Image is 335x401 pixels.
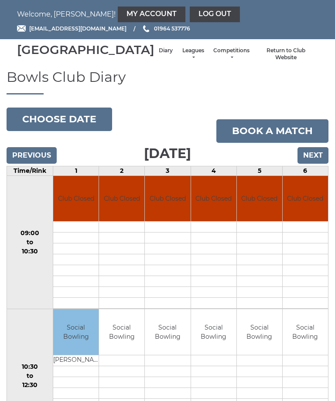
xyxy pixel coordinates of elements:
a: Competitions [213,47,250,61]
td: Social Bowling [53,309,99,355]
span: 01964 537776 [154,25,190,32]
td: Social Bowling [237,309,282,355]
a: Log out [190,7,240,22]
td: Social Bowling [145,309,190,355]
td: 5 [236,166,282,175]
td: Club Closed [99,176,144,222]
td: Club Closed [237,176,282,222]
a: Book a match [216,119,328,143]
input: Next [297,147,328,164]
td: Club Closed [145,176,190,222]
span: [EMAIL_ADDRESS][DOMAIN_NAME] [29,25,126,32]
nav: Welcome, [PERSON_NAME]! [17,7,318,22]
img: Email [17,25,26,32]
td: Time/Rink [7,166,53,175]
img: Phone us [143,25,149,32]
td: 4 [191,166,236,175]
a: Return to Club Website [258,47,314,61]
td: Social Bowling [191,309,236,355]
button: Choose date [7,108,112,131]
td: 1 [53,166,99,175]
td: Social Bowling [99,309,144,355]
td: Social Bowling [283,309,328,355]
a: Phone us 01964 537776 [142,24,190,33]
a: Leagues [181,47,205,61]
td: [PERSON_NAME] [53,355,99,366]
td: Club Closed [283,176,328,222]
h1: Bowls Club Diary [7,69,328,94]
div: [GEOGRAPHIC_DATA] [17,43,154,57]
a: Diary [159,47,173,54]
a: My Account [118,7,185,22]
td: 2 [99,166,145,175]
td: Club Closed [191,176,236,222]
a: Email [EMAIL_ADDRESS][DOMAIN_NAME] [17,24,126,33]
td: 3 [145,166,191,175]
td: Club Closed [53,176,99,222]
td: 09:00 to 10:30 [7,175,53,309]
td: 6 [282,166,328,175]
input: Previous [7,147,57,164]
